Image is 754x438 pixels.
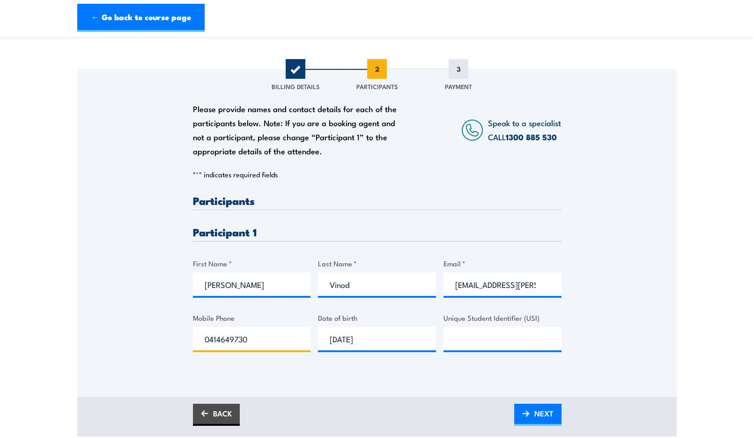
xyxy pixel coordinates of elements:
[193,195,562,206] h3: Participants
[534,401,554,426] span: NEXT
[272,82,320,91] span: Billing Details
[193,404,240,426] a: BACK
[286,59,305,79] span: 1
[356,82,398,91] span: Participants
[514,404,562,426] a: NEXT
[193,170,562,179] p: " " indicates required fields
[193,102,406,158] div: Please provide names and contact details for each of the participants below. Note: If you are a b...
[488,117,561,143] span: Speak to a specialist CALL
[193,227,562,237] h3: Participant 1
[193,312,311,323] label: Mobile Phone
[193,258,311,269] label: First Name
[444,258,562,269] label: Email
[77,4,205,32] a: ← Go back to course page
[449,59,468,79] span: 3
[367,59,387,79] span: 2
[318,258,436,269] label: Last Name
[318,312,436,323] label: Date of birth
[444,312,562,323] label: Unique Student Identifier (USI)
[506,131,557,143] a: 1300 885 530
[445,82,472,91] span: Payment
